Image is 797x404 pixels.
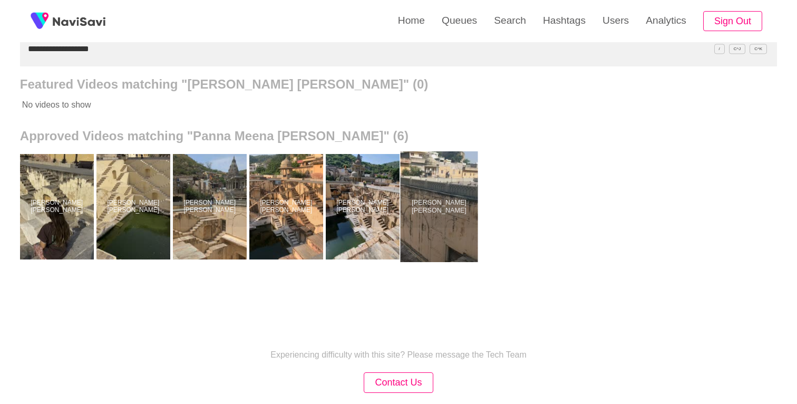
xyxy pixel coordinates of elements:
[173,154,249,259] a: [PERSON_NAME] [PERSON_NAME]Panna Meena ka Kund
[20,77,777,92] h2: Featured Videos matching "[PERSON_NAME] [PERSON_NAME]" (0)
[750,44,767,54] span: C^K
[96,154,173,259] a: [PERSON_NAME] [PERSON_NAME]Panna Meena ka Kund
[270,350,527,360] p: Experiencing difficulty with this site? Please message the Tech Team
[20,129,777,143] h2: Approved Videos matching "Panna Meena [PERSON_NAME]" (6)
[326,154,402,259] a: [PERSON_NAME] [PERSON_NAME]Panna Meena ka Kund
[703,11,762,32] button: Sign Out
[53,16,105,26] img: fireSpot
[20,154,96,259] a: [PERSON_NAME] [PERSON_NAME]Panna Meena ka Kund
[26,8,53,34] img: fireSpot
[364,372,433,393] button: Contact Us
[249,154,326,259] a: [PERSON_NAME] [PERSON_NAME]Panna Meena ka Kund
[20,92,702,118] p: No videos to show
[729,44,746,54] span: C^J
[402,154,479,259] a: [PERSON_NAME] [PERSON_NAME]Panna Meena ka Kund
[714,44,725,54] span: /
[364,378,433,387] a: Contact Us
